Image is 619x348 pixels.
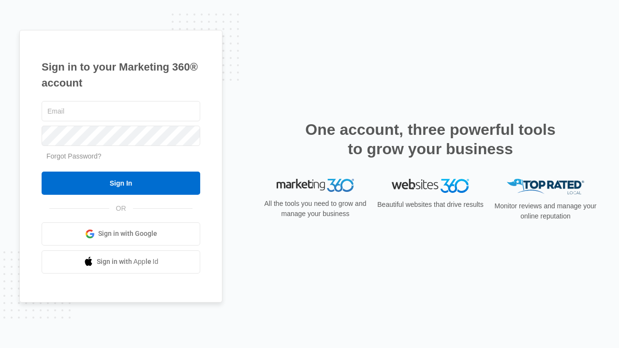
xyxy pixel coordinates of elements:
[302,120,559,159] h2: One account, three powerful tools to grow your business
[507,179,584,195] img: Top Rated Local
[42,101,200,121] input: Email
[46,152,102,160] a: Forgot Password?
[277,179,354,192] img: Marketing 360
[42,59,200,91] h1: Sign in to your Marketing 360® account
[98,229,157,239] span: Sign in with Google
[491,201,600,221] p: Monitor reviews and manage your online reputation
[261,199,369,219] p: All the tools you need to grow and manage your business
[392,179,469,193] img: Websites 360
[97,257,159,267] span: Sign in with Apple Id
[42,222,200,246] a: Sign in with Google
[109,203,133,214] span: OR
[376,200,485,210] p: Beautiful websites that drive results
[42,250,200,274] a: Sign in with Apple Id
[42,172,200,195] input: Sign In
